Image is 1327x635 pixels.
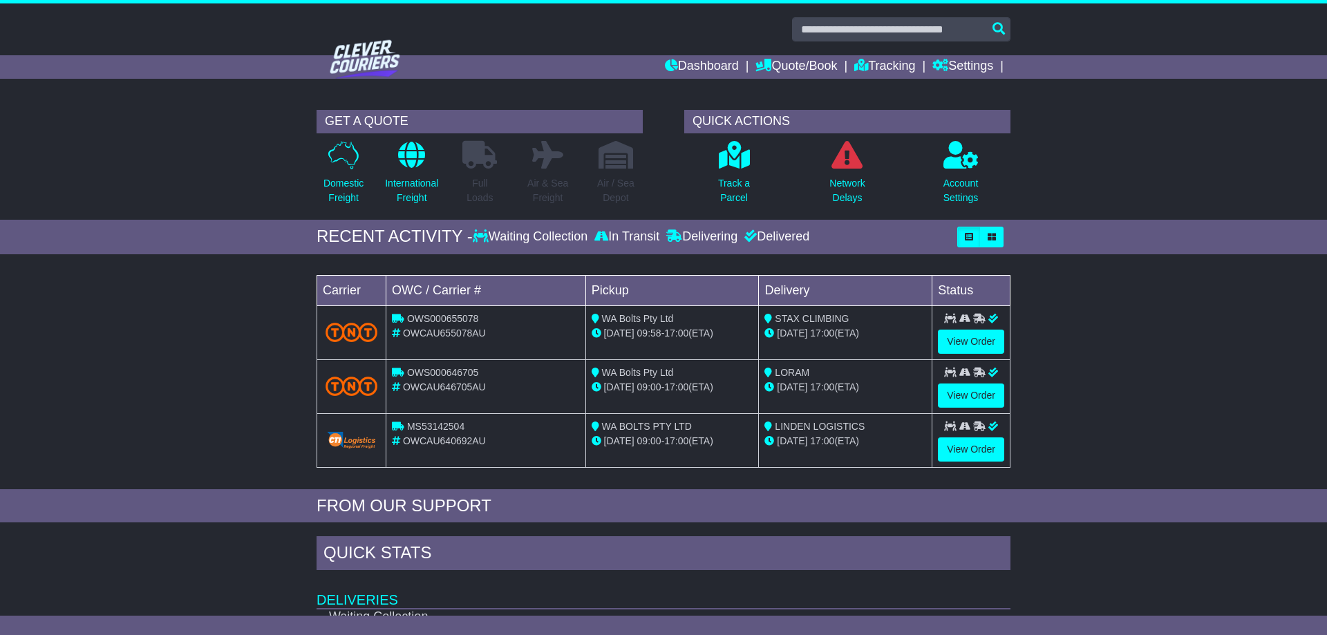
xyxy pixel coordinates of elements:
span: WA Bolts Pty Ltd [602,367,674,378]
span: WA Bolts Pty Ltd [602,313,674,324]
a: DomesticFreight [323,140,364,213]
div: Delivered [741,229,809,245]
img: GetCarrierServiceLogo [326,430,377,450]
span: OWCAU655078AU [403,328,486,339]
a: Track aParcel [717,140,751,213]
div: (ETA) [764,380,926,395]
span: 17:00 [664,381,688,392]
a: View Order [938,330,1004,354]
span: STAX CLIMBING [775,313,849,324]
div: - (ETA) [592,380,753,395]
div: - (ETA) [592,434,753,448]
span: OWS000655078 [407,313,479,324]
span: [DATE] [777,328,807,339]
span: OWS000646705 [407,367,479,378]
div: In Transit [591,229,663,245]
a: View Order [938,383,1004,408]
div: FROM OUR SUPPORT [317,496,1010,516]
p: Account Settings [943,176,979,205]
p: International Freight [385,176,438,205]
span: 17:00 [810,381,834,392]
a: View Order [938,437,1004,462]
p: Air & Sea Freight [527,176,568,205]
a: Tracking [854,55,915,79]
span: MS53142504 [407,421,464,432]
span: [DATE] [604,435,634,446]
td: OWC / Carrier # [386,275,586,305]
div: QUICK ACTIONS [684,110,1010,133]
span: 09:58 [637,328,661,339]
td: Carrier [317,275,386,305]
a: NetworkDelays [829,140,865,213]
span: [DATE] [604,381,634,392]
a: Dashboard [665,55,739,79]
td: Pickup [585,275,759,305]
span: OWCAU640692AU [403,435,486,446]
div: GET A QUOTE [317,110,643,133]
p: Air / Sea Depot [597,176,634,205]
img: TNT_Domestic.png [326,377,377,395]
div: Waiting Collection [473,229,591,245]
span: LINDEN LOGISTICS [775,421,865,432]
span: 17:00 [664,435,688,446]
span: [DATE] [777,435,807,446]
span: [DATE] [604,328,634,339]
span: 17:00 [810,328,834,339]
span: 09:00 [637,381,661,392]
td: Waiting Collection [317,609,911,625]
div: (ETA) [764,434,926,448]
a: AccountSettings [943,140,979,213]
span: LORAM [775,367,809,378]
a: Settings [932,55,993,79]
div: RECENT ACTIVITY - [317,227,473,247]
td: Deliveries [317,574,1010,609]
p: Full Loads [462,176,497,205]
img: TNT_Domestic.png [326,323,377,341]
div: (ETA) [764,326,926,341]
a: InternationalFreight [384,140,439,213]
p: Track a Parcel [718,176,750,205]
p: Domestic Freight [323,176,364,205]
span: WA BOLTS PTY LTD [602,421,692,432]
span: [DATE] [777,381,807,392]
div: Delivering [663,229,741,245]
td: Delivery [759,275,932,305]
td: Status [932,275,1010,305]
div: Quick Stats [317,536,1010,574]
span: 17:00 [810,435,834,446]
span: 09:00 [637,435,661,446]
div: - (ETA) [592,326,753,341]
span: OWCAU646705AU [403,381,486,392]
a: Quote/Book [755,55,837,79]
span: 17:00 [664,328,688,339]
p: Network Delays [829,176,865,205]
